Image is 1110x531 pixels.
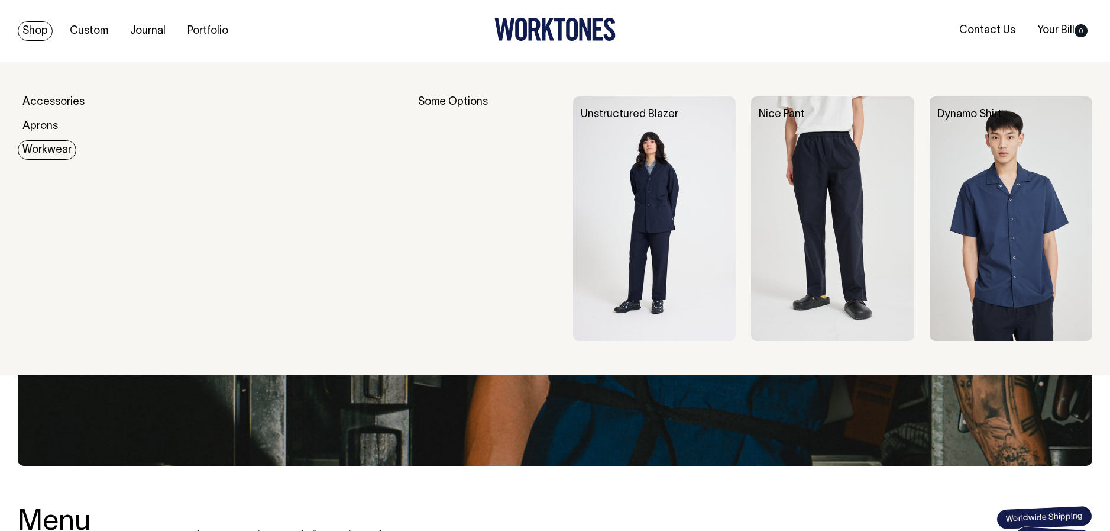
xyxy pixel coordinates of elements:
[1033,21,1092,40] a: Your Bill0
[18,92,89,112] a: Accessories
[18,117,63,136] a: Aprons
[751,96,914,341] img: Nice Pant
[759,110,805,120] a: Nice Pant
[996,505,1092,530] span: Worldwide Shipping
[1075,24,1088,37] span: 0
[581,110,678,120] a: Unstructured Blazer
[18,21,53,41] a: Shop
[65,21,113,41] a: Custom
[418,96,558,341] div: Some Options
[954,21,1020,40] a: Contact Us
[930,96,1092,341] img: Dynamo Shirt
[125,21,170,41] a: Journal
[937,110,1002,120] a: Dynamo Shirt
[183,21,233,41] a: Portfolio
[18,140,76,160] a: Workwear
[573,96,736,341] img: Unstructured Blazer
